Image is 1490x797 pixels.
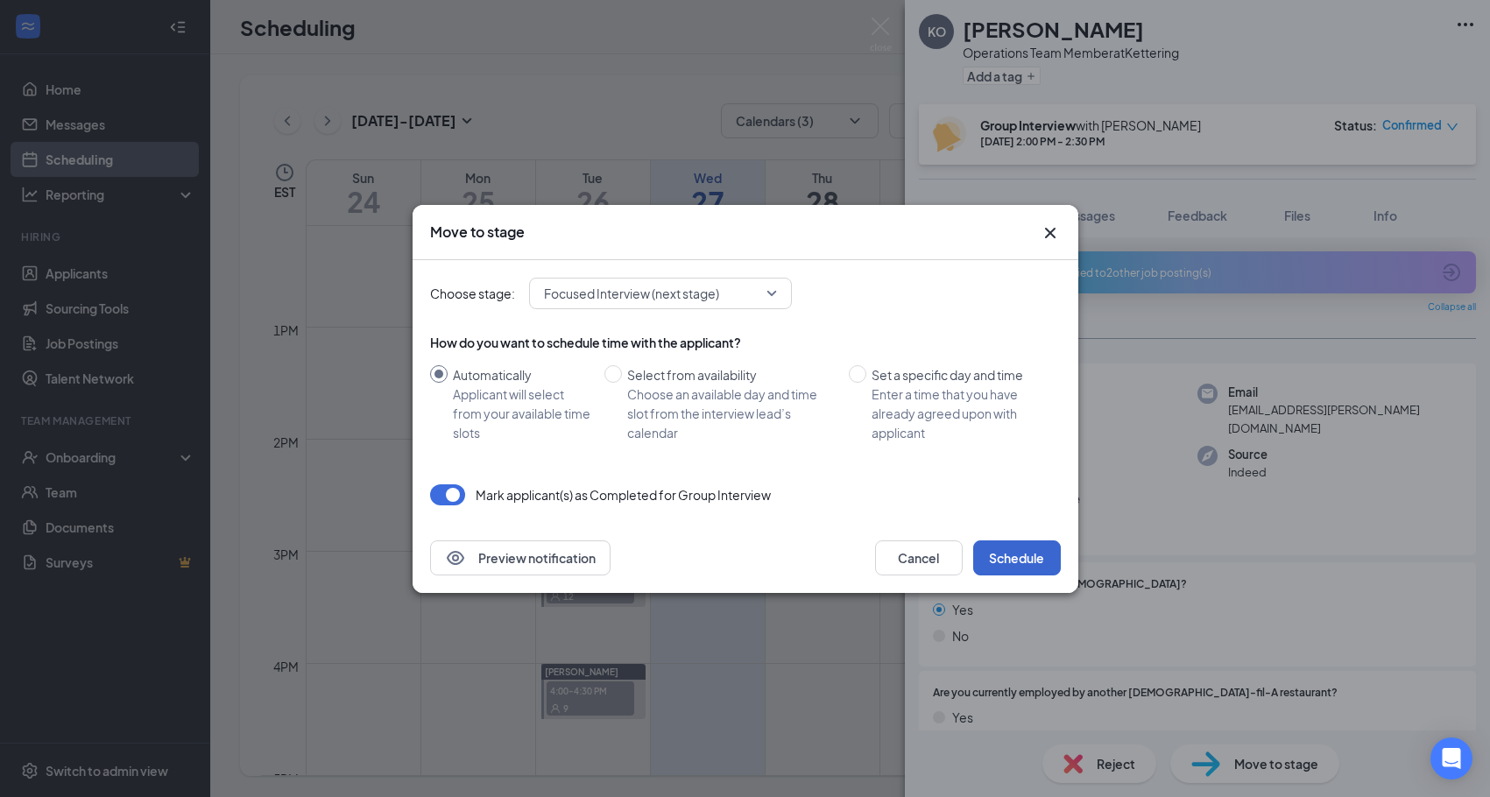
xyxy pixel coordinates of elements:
[1430,737,1472,779] div: Open Intercom Messenger
[430,284,515,303] span: Choose stage:
[453,384,590,442] div: Applicant will select from your available time slots
[872,365,1047,384] div: Set a specific day and time
[875,540,963,575] button: Cancel
[430,222,525,242] h3: Move to stage
[627,384,835,442] div: Choose an available day and time slot from the interview lead’s calendar
[453,365,590,384] div: Automatically
[430,334,1061,351] div: How do you want to schedule time with the applicant?
[973,540,1061,575] button: Schedule
[476,486,771,504] p: Mark applicant(s) as Completed for Group Interview
[430,540,611,575] button: EyePreview notification
[544,280,719,307] span: Focused Interview (next stage)
[1040,222,1061,243] svg: Cross
[445,547,466,568] svg: Eye
[872,384,1047,442] div: Enter a time that you have already agreed upon with applicant
[1040,222,1061,243] button: Close
[627,365,835,384] div: Select from availability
